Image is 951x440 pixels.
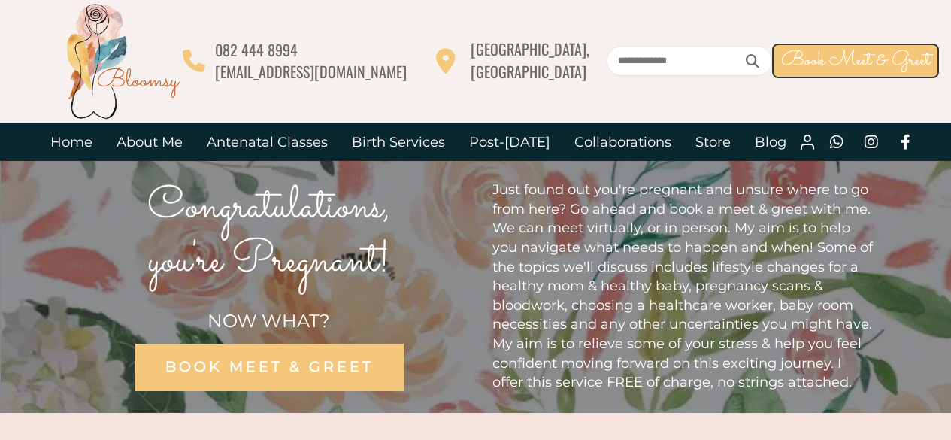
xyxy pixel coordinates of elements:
[457,123,562,161] a: Post-[DATE]
[135,344,403,391] a: BOOK MEET & GREET
[147,174,391,241] span: Congratulations,
[104,123,195,161] a: About Me
[215,38,298,61] span: 082 444 8994
[62,1,183,121] img: Bloomsy
[781,46,930,75] span: Book Meet & Greet
[207,310,330,332] span: NOW WHAT?
[683,123,743,161] a: Store
[492,181,873,390] span: Just found out you're pregnant and unsure where to go from here? Go ahead and book a meet & greet...
[148,229,390,295] span: you're Pregnant!
[215,60,407,83] span: [EMAIL_ADDRESS][DOMAIN_NAME]
[772,44,939,78] a: Book Meet & Greet
[562,123,683,161] a: Collaborations
[38,123,104,161] a: Home
[165,358,373,375] span: BOOK MEET & GREET
[195,123,340,161] a: Antenatal Classes
[471,38,589,60] span: [GEOGRAPHIC_DATA],
[743,123,798,161] a: Blog
[471,60,586,83] span: [GEOGRAPHIC_DATA]
[340,123,457,161] a: Birth Services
